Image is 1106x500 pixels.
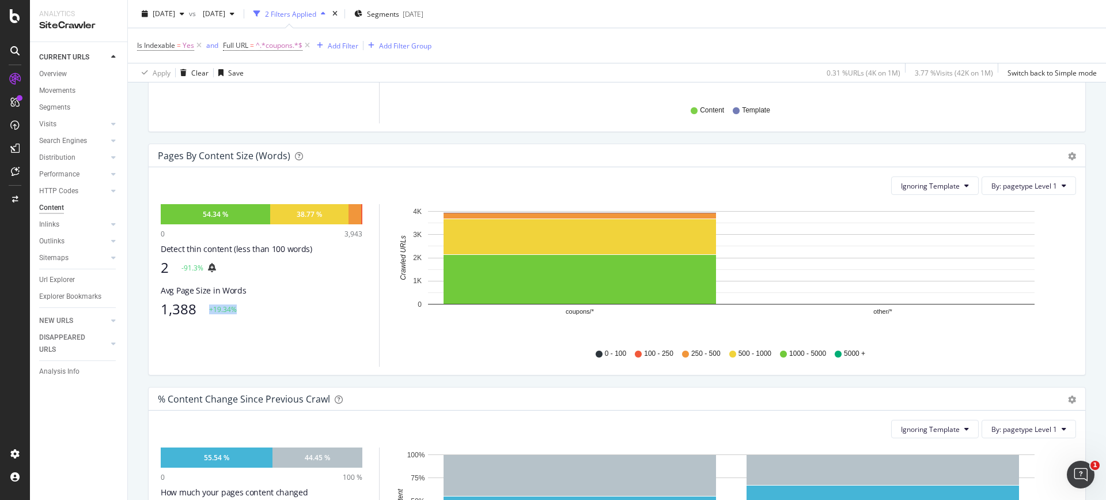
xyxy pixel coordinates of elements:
div: Inlinks [39,219,59,231]
button: Clear [176,63,209,82]
div: Outlinks [39,235,65,247]
div: 2 [161,260,169,276]
div: 3.77 % Visits ( 42K on 1M ) [915,67,993,77]
a: Sitemaps [39,252,108,264]
iframe: Intercom live chat [1067,461,1094,488]
span: = [177,40,181,50]
a: Url Explorer [39,274,119,286]
div: Visits [39,118,56,130]
div: Performance [39,168,79,181]
span: 100 - 250 [644,349,673,359]
button: Ignoring Template [891,176,979,195]
div: -91.3% [181,263,203,273]
button: By: pagetype Level 1 [982,176,1076,195]
div: 55.54 % [204,453,229,463]
text: Crawled URLs [399,236,407,280]
span: 0 - 100 [605,349,626,359]
span: Segments [367,9,399,18]
div: Content [39,202,64,214]
div: Overview [39,68,67,80]
div: 0.31 % URLs ( 4K on 1M ) [827,67,900,77]
text: 3K [413,231,422,239]
div: 0 [161,472,165,482]
div: bell-plus [208,263,216,272]
span: Yes [183,37,194,54]
div: Avg Page Size in Words [161,285,362,296]
a: DISAPPEARED URLS [39,332,108,356]
div: gear [1068,396,1076,404]
div: CURRENT URLS [39,51,89,63]
div: HTTP Codes [39,185,78,197]
div: Save [228,67,244,77]
div: Distribution [39,152,75,164]
a: Visits [39,118,108,130]
div: NEW URLS [39,315,73,327]
button: By: pagetype Level 1 [982,420,1076,438]
text: 75% [411,474,425,482]
div: times [330,8,340,20]
text: 0 [418,300,422,309]
button: Add Filter [312,39,358,52]
div: 0 [161,229,165,239]
div: gear [1068,152,1076,160]
div: SiteCrawler [39,19,118,32]
span: 250 - 500 [691,349,721,359]
button: Segments[DATE] [350,5,428,23]
div: A chart. [393,204,1067,338]
div: 1,388 [161,301,196,317]
span: 500 - 1000 [738,349,771,359]
a: Inlinks [39,219,108,231]
a: NEW URLS [39,315,108,327]
button: and [206,40,218,51]
a: Movements [39,85,119,97]
span: By: pagetype Level 1 [991,181,1057,191]
a: Outlinks [39,235,108,247]
span: Ignoring Template [901,181,960,191]
span: 1000 - 5000 [789,349,826,359]
a: Content [39,202,119,214]
span: ^.*coupons.*$ [256,37,302,54]
div: Apply [153,67,171,77]
a: Analysis Info [39,366,119,378]
span: vs [189,9,198,18]
div: Segments [39,101,70,114]
a: Segments [39,101,119,114]
text: 1K [413,277,422,285]
span: 2024 Oct. 6th [198,9,225,18]
div: 38.77 % [297,209,322,219]
text: coupons/* [566,309,594,315]
button: Add Filter Group [363,39,431,52]
div: Clear [191,67,209,77]
span: By: pagetype Level 1 [991,424,1057,434]
span: Is Indexable [137,40,175,50]
div: Pages by Content Size (Words) [158,150,290,161]
div: Add Filter [328,40,358,50]
span: 1 [1090,461,1100,470]
div: and [206,40,218,50]
button: Ignoring Template [891,420,979,438]
span: Template [742,106,770,115]
button: Apply [137,63,171,82]
a: Search Engines [39,135,108,147]
button: [DATE] [198,5,239,23]
text: other/* [873,309,892,315]
button: 2 Filters Applied [249,5,330,23]
span: 5000 + [844,349,865,359]
div: Sitemaps [39,252,69,264]
div: Analytics [39,9,118,19]
a: Explorer Bookmarks [39,291,119,303]
a: CURRENT URLS [39,51,108,63]
text: 2K [413,254,422,262]
span: Full URL [223,40,248,50]
div: 54.34 % [203,209,228,219]
div: Analysis Info [39,366,79,378]
div: DISAPPEARED URLS [39,332,97,356]
button: Switch back to Simple mode [1003,63,1097,82]
text: 4K [413,208,422,216]
div: How much your pages content changed [161,487,362,498]
span: 2025 Aug. 31st [153,9,175,18]
span: Content [700,106,724,115]
span: = [250,40,254,50]
div: Add Filter Group [379,40,431,50]
div: Switch back to Simple mode [1007,67,1097,77]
